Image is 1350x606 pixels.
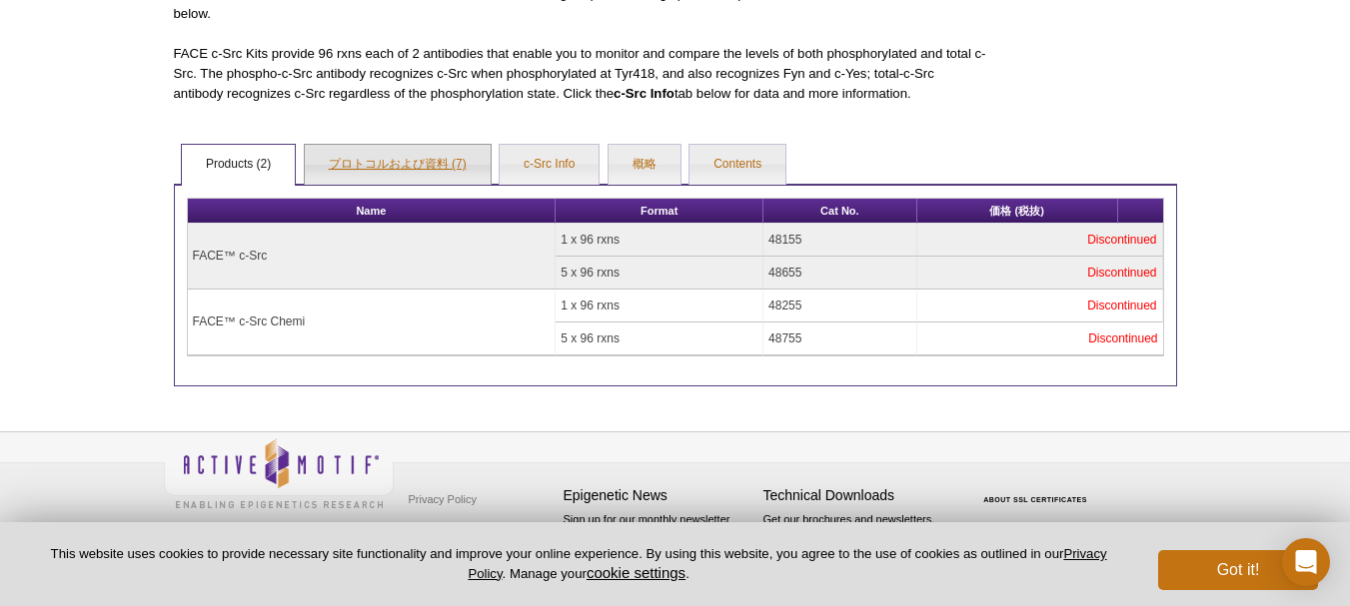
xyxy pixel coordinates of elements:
td: 1 x 96 rxns [556,224,763,257]
td: 48155 [763,224,917,257]
a: Privacy Policy [404,484,482,514]
a: Products (2) [182,145,295,185]
td: 48255 [763,290,917,322]
p: Sign up for our monthly newsletter highlighting recent publications in the field of epigenetics. [564,511,753,579]
th: 価格 (税抜) [917,199,1118,224]
button: Got it! [1158,550,1318,590]
td: 5 x 96 rxns [556,322,763,355]
a: Terms & Conditions [404,514,509,544]
th: Cat No. [763,199,917,224]
p: FACE c-Src Kits provide 96 rxns each of 2 antibodies that enable you to monitor and compare the l... [174,44,987,104]
td: FACE™ c-Src [188,224,557,290]
td: Discontinued [917,257,1163,290]
a: プロトコルおよび資料 (7) [305,145,491,185]
td: 5 x 96 rxns [556,257,763,290]
p: This website uses cookies to provide necessary site functionality and improve your online experie... [32,545,1125,583]
td: 48655 [763,257,917,290]
table: Click to Verify - This site chose Symantec SSL for secure e-commerce and confidential communicati... [963,467,1113,511]
th: Format [556,199,763,224]
td: 1 x 96 rxns [556,290,763,322]
td: Discontinued [917,322,1163,355]
a: Privacy Policy [468,546,1106,580]
h4: Epigenetic News [564,487,753,504]
a: ABOUT SSL CERTIFICATES [983,496,1087,503]
td: Discontinued [917,224,1163,257]
th: Name [188,199,557,224]
td: 48755 [763,322,917,355]
td: FACE™ c-Src Chemi [188,290,557,355]
img: Active Motif, [164,432,394,513]
td: Discontinued [917,290,1163,322]
button: cookie settings [587,564,685,581]
a: Contents [689,145,785,185]
div: Open Intercom Messenger [1282,538,1330,586]
strong: c-Src Info [614,86,675,101]
a: 概略 [609,145,680,185]
h4: Technical Downloads [763,487,953,504]
a: c-Src Info [500,145,599,185]
p: Get our brochures and newsletters, or request them by mail. [763,511,953,562]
